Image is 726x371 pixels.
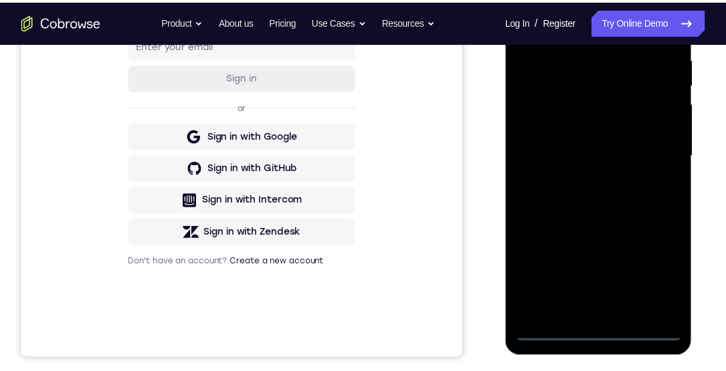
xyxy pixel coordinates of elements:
button: Use Cases [316,8,371,35]
h1: Sign in to your account [108,92,339,110]
div: Sign in with Intercom [184,283,285,296]
a: Create a new account [211,346,306,356]
button: Resources [387,8,442,35]
div: Sign in with Google [189,219,280,232]
div: Sign in with Zendesk [185,315,284,328]
button: Sign in with Zendesk [108,308,339,335]
p: or [217,191,231,202]
input: Enter your email [116,128,331,141]
a: Register [551,8,583,35]
p: Don't have an account? [108,346,339,356]
div: Sign in with GitHub [189,251,280,264]
a: About us [221,8,256,35]
a: Log In [512,8,537,35]
a: Pricing [273,8,300,35]
button: Sign in with Intercom [108,276,339,303]
button: Sign in [108,153,339,180]
a: Try Online Demo [600,8,715,35]
button: Product [164,8,206,35]
button: Sign in with Google [108,212,339,239]
a: Go to the home page [21,13,102,29]
button: Sign in with GitHub [108,244,339,271]
span: / [542,13,545,29]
